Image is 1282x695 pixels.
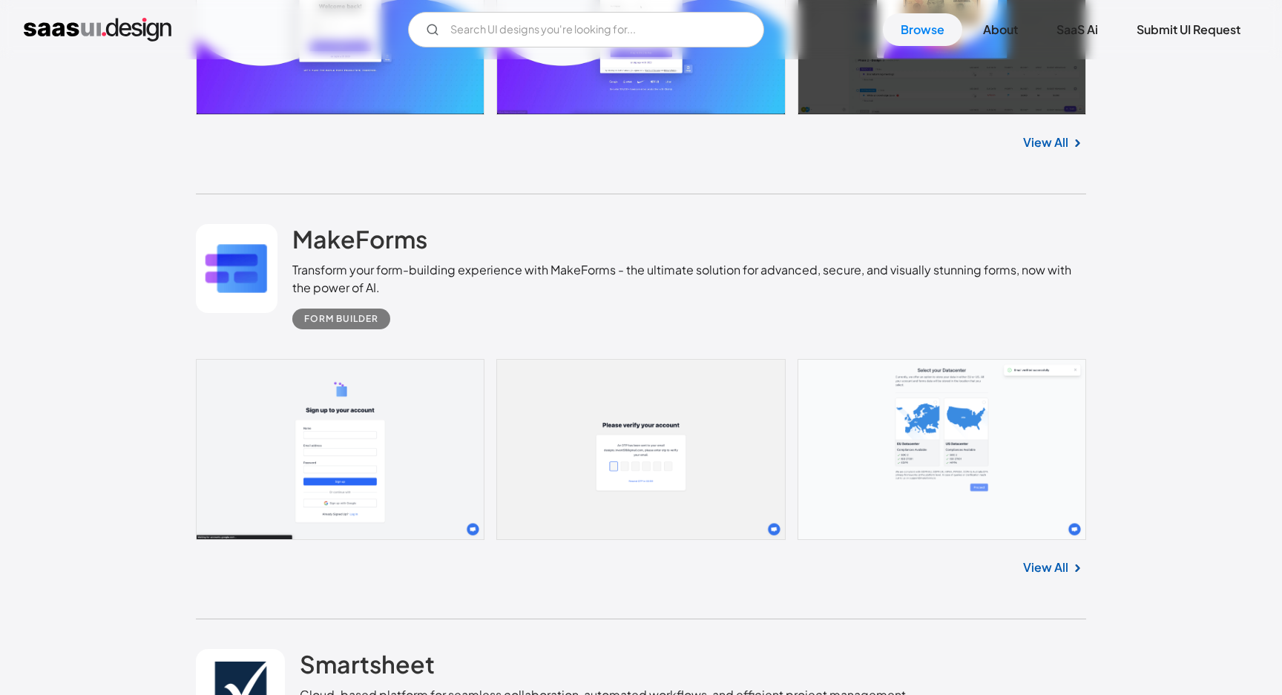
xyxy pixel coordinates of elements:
a: View All [1023,134,1068,151]
a: home [24,18,171,42]
a: Browse [883,13,962,46]
input: Search UI designs you're looking for... [408,12,764,47]
a: SaaS Ai [1039,13,1116,46]
h2: Smartsheet [300,649,435,679]
a: Submit UI Request [1119,13,1258,46]
div: Form Builder [304,310,378,328]
a: View All [1023,559,1068,576]
div: Transform your form-building experience with MakeForms - the ultimate solution for advanced, secu... [292,261,1086,297]
a: MakeForms [292,224,427,261]
a: About [965,13,1036,46]
form: Email Form [408,12,764,47]
a: Smartsheet [300,649,435,686]
h2: MakeForms [292,224,427,254]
